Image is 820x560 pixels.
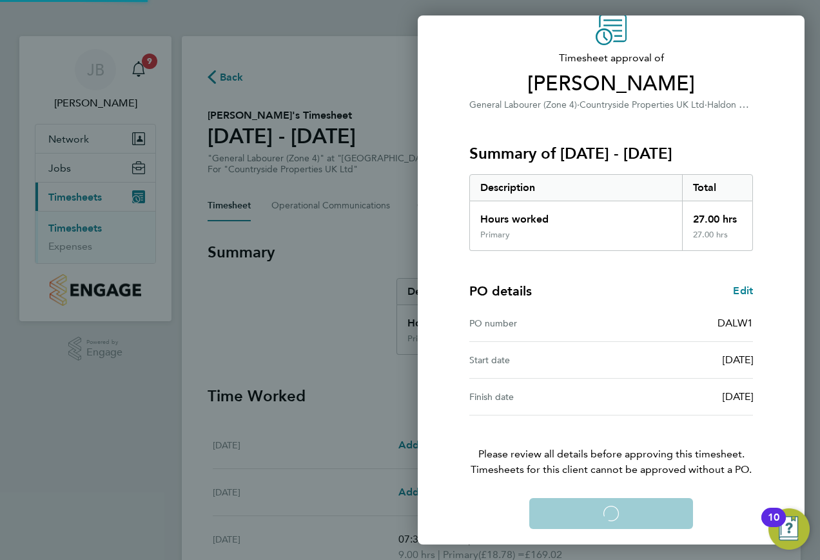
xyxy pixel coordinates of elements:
span: [PERSON_NAME] [469,71,753,97]
button: Open Resource Center, 10 new notifications [768,508,810,550]
div: Hours worked [470,201,682,230]
p: Please review all details before approving this timesheet. [454,415,768,477]
div: 10 [768,517,779,534]
span: Edit [733,285,753,297]
div: Description [470,175,682,201]
span: DALW1 [717,317,753,329]
div: [DATE] [611,389,753,405]
span: · [577,99,580,110]
span: Timesheet approval of [469,50,753,66]
span: Haldon Reach / Alphington [707,98,818,110]
div: PO number [469,315,611,331]
span: Timesheets for this client cannot be approved without a PO. [454,462,768,477]
span: Countryside Properties UK Ltd [580,99,705,110]
div: [DATE] [611,352,753,368]
div: Start date [469,352,611,368]
span: · [705,99,707,110]
div: Summary of 25 - 31 Aug 2025 [469,174,753,251]
div: Total [682,175,753,201]
div: Finish date [469,389,611,405]
h4: PO details [469,282,532,300]
span: General Labourer (Zone 4) [469,99,577,110]
a: Edit [733,283,753,299]
div: 27.00 hrs [682,230,753,250]
div: 27.00 hrs [682,201,753,230]
div: Primary [480,230,510,240]
h3: Summary of [DATE] - [DATE] [469,143,753,164]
